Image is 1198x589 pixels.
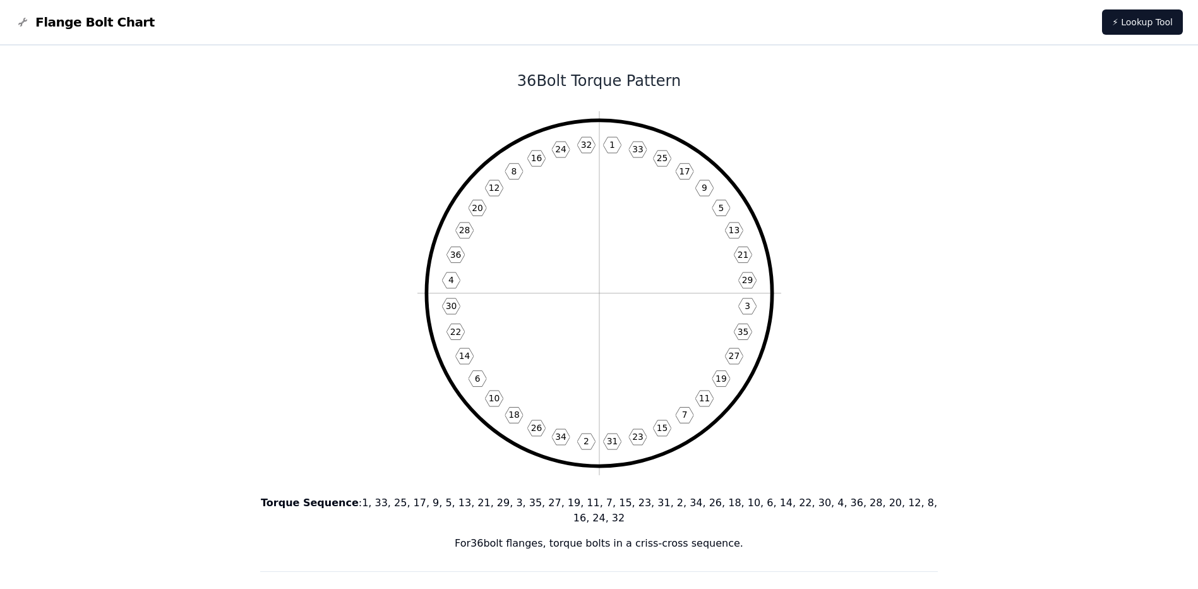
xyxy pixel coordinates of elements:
[702,183,707,193] text: 9
[530,423,542,433] text: 26
[718,203,724,213] text: 5
[679,166,690,176] text: 17
[445,301,457,311] text: 30
[458,351,470,361] text: 14
[584,436,589,446] text: 2
[1102,9,1183,35] a: ⚡ Lookup Tool
[737,327,748,337] text: 35
[530,153,542,163] text: 16
[260,536,938,551] p: For 36 bolt flanges, torque bolts in a criss-cross sequence.
[555,144,566,154] text: 24
[728,225,740,235] text: 13
[580,140,592,150] text: 32
[15,15,30,30] img: Flange Bolt Chart Logo
[606,436,618,446] text: 31
[745,301,750,311] text: 3
[488,183,500,193] text: 12
[261,497,359,509] b: Torque Sequence
[450,250,461,260] text: 36
[656,153,668,163] text: 25
[450,327,461,337] text: 22
[728,351,740,361] text: 27
[555,432,566,442] text: 34
[458,225,470,235] text: 28
[741,275,753,285] text: 29
[260,71,938,91] h1: 36 Bolt Torque Pattern
[609,140,615,150] text: 1
[15,13,155,31] a: Flange Bolt Chart LogoFlange Bolt Chart
[656,423,668,433] text: 15
[632,432,644,442] text: 23
[698,393,710,403] text: 11
[35,13,155,31] span: Flange Bolt Chart
[488,393,500,403] text: 10
[737,250,748,260] text: 21
[474,373,480,384] text: 6
[511,166,517,176] text: 8
[260,495,938,526] p: : 1, 33, 25, 17, 9, 5, 13, 21, 29, 3, 35, 27, 19, 11, 7, 15, 23, 31, 2, 34, 26, 18, 10, 6, 14, 22...
[472,203,483,213] text: 20
[448,275,454,285] text: 4
[508,410,520,420] text: 18
[716,373,727,384] text: 19
[632,144,644,154] text: 33
[681,410,687,420] text: 7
